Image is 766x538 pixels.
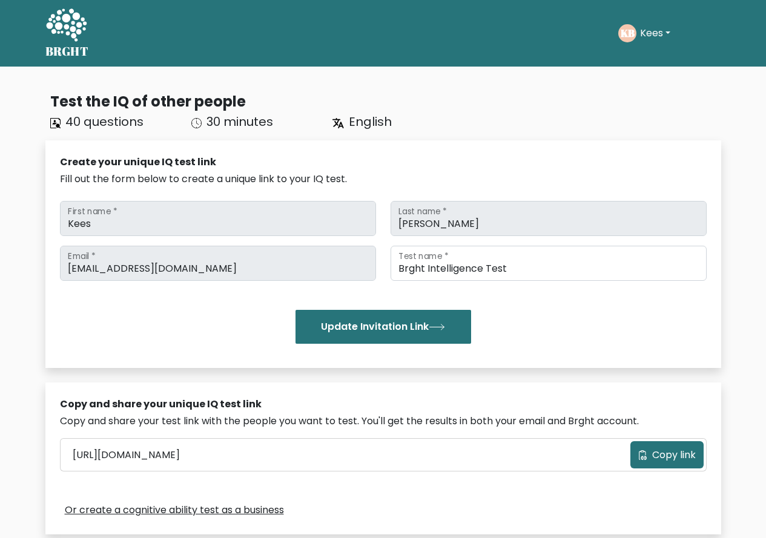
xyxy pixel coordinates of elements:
[60,397,707,412] div: Copy and share your unique IQ test link
[391,246,707,281] input: Test name
[60,201,376,236] input: First name
[630,441,704,468] button: Copy link
[349,113,392,130] span: English
[45,44,89,59] h5: BRGHT
[60,155,707,169] div: Create your unique IQ test link
[206,113,273,130] span: 30 minutes
[636,25,674,41] button: Kees
[652,448,696,462] span: Copy link
[60,414,707,428] div: Copy and share your test link with the people you want to test. You'll get the results in both yo...
[65,503,284,517] a: Or create a cognitive ability test as a business
[620,26,634,40] text: KB
[50,91,721,113] div: Test the IQ of other people
[60,246,376,281] input: Email
[65,113,144,130] span: 40 questions
[45,5,89,62] a: BRGHT
[296,310,471,344] button: Update Invitation Link
[60,172,707,186] div: Fill out the form below to create a unique link to your IQ test.
[391,201,707,236] input: Last name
